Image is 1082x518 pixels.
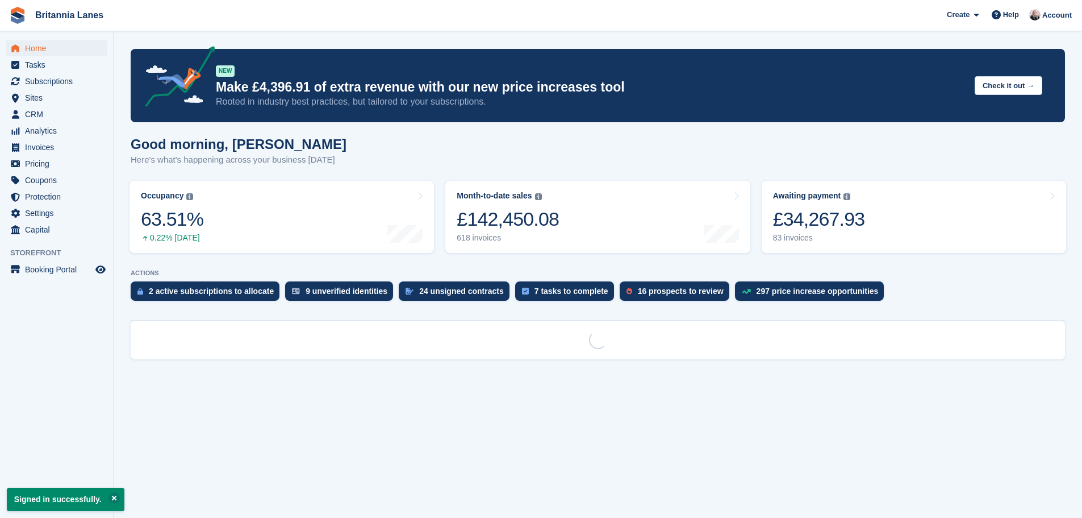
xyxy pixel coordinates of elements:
div: 2 active subscriptions to allocate [149,287,274,296]
div: Month-to-date sales [457,191,532,201]
span: Capital [25,222,93,238]
a: menu [6,106,107,122]
a: menu [6,156,107,172]
a: Occupancy 63.51% 0.22% [DATE] [129,181,434,253]
a: menu [6,57,107,73]
img: verify_identity-adf6edd0f0f0b5bbfe63781bf79b02c33cf7c696d77639b501bdc392416b5a36.svg [292,288,300,295]
img: prospect-51fa495bee0391a8d652442698ab0144808aea92771e9ea1ae160a38d050c398.svg [626,288,632,295]
img: stora-icon-8386f47178a22dfd0bd8f6a31ec36ba5ce8667c1dd55bd0f319d3a0aa187defe.svg [9,7,26,24]
span: Help [1003,9,1019,20]
div: £34,267.93 [773,208,865,231]
span: Create [947,9,970,20]
img: active_subscription_to_allocate_icon-d502201f5373d7db506a760aba3b589e785aa758c864c3986d89f69b8ff3... [137,288,143,295]
img: Alexandra Lane [1029,9,1041,20]
div: 9 unverified identities [306,287,387,296]
a: menu [6,139,107,155]
p: ACTIONS [131,270,1065,277]
h1: Good morning, [PERSON_NAME] [131,136,346,152]
p: Signed in successfully. [7,488,124,511]
a: Month-to-date sales £142,450.08 618 invoices [445,181,750,253]
a: menu [6,205,107,221]
img: price-adjustments-announcement-icon-8257ccfd72463d97f412b2fc003d46551f7dbcb40ab6d574587a9cd5c0d94... [136,46,215,111]
div: 297 price increase opportunities [757,287,879,296]
img: task-75834270c22a3079a89374b754ae025e5fb1db73e45f91037f5363f120a921f8.svg [522,288,529,295]
span: Home [25,40,93,56]
div: 618 invoices [457,233,559,243]
span: Analytics [25,123,93,139]
a: 24 unsigned contracts [399,281,515,306]
span: Account [1042,10,1072,21]
img: icon-info-grey-7440780725fd019a000dd9b08b2336e03edf1995a4989e88bcd33f0948082b44.svg [843,193,850,200]
a: Awaiting payment £34,267.93 83 invoices [762,181,1066,253]
a: Preview store [94,263,107,276]
a: menu [6,90,107,106]
a: Britannia Lanes [31,6,108,24]
div: 63.51% [141,208,203,231]
a: menu [6,222,107,238]
p: Make £4,396.91 of extra revenue with our new price increases tool [216,79,966,96]
img: price_increase_opportunities-93ffe204e8149a01c8c9dc8f82e8f89637d9d84a8eef4429ea346261dce0b2c0.svg [742,289,751,294]
div: £142,450.08 [457,208,559,231]
div: 7 tasks to complete [534,287,608,296]
span: Settings [25,205,93,221]
p: Here's what's happening across your business [DATE] [131,154,346,167]
img: icon-info-grey-7440780725fd019a000dd9b08b2336e03edf1995a4989e88bcd33f0948082b44.svg [186,193,193,200]
p: Rooted in industry best practices, but tailored to your subscriptions. [216,96,966,108]
span: Pricing [25,156,93,172]
span: Booking Portal [25,262,93,277]
span: Invoices [25,139,93,155]
button: Check it out → [975,76,1042,95]
div: NEW [216,65,235,77]
a: 16 prospects to review [620,281,735,306]
div: Occupancy [141,191,183,201]
span: Tasks [25,57,93,73]
div: 0.22% [DATE] [141,233,203,243]
div: 24 unsigned contracts [419,287,504,296]
span: Sites [25,90,93,106]
img: icon-info-grey-7440780725fd019a000dd9b08b2336e03edf1995a4989e88bcd33f0948082b44.svg [535,193,542,200]
div: 16 prospects to review [638,287,724,296]
span: Coupons [25,172,93,188]
a: 297 price increase opportunities [735,281,890,306]
span: Storefront [10,247,113,259]
a: 7 tasks to complete [515,281,620,306]
a: menu [6,40,107,56]
img: contract_signature_icon-13c848040528278c33f63329250d36e43548de30e8caae1d1a13099fd9432cc5.svg [406,288,413,295]
a: menu [6,123,107,139]
a: menu [6,73,107,89]
span: Subscriptions [25,73,93,89]
a: menu [6,262,107,277]
div: 83 invoices [773,233,865,243]
a: menu [6,189,107,205]
a: 2 active subscriptions to allocate [131,281,285,306]
a: 9 unverified identities [285,281,399,306]
span: Protection [25,189,93,205]
div: Awaiting payment [773,191,841,201]
a: menu [6,172,107,188]
span: CRM [25,106,93,122]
